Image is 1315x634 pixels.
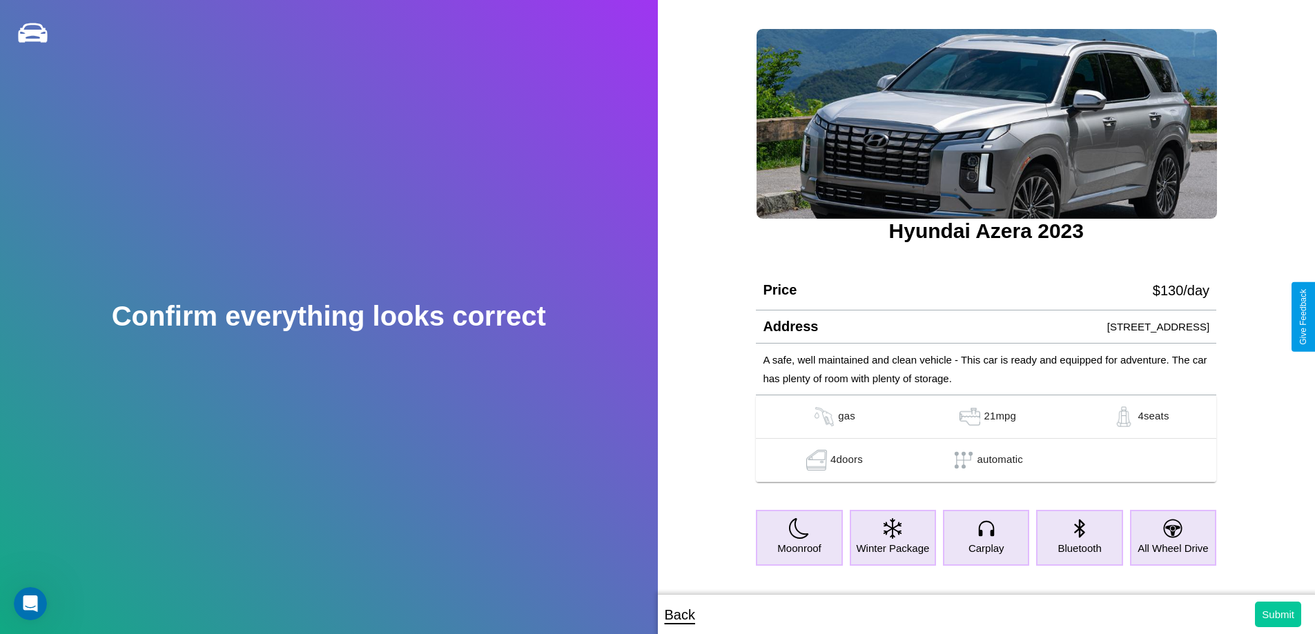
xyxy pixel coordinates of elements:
[830,450,863,470] p: 4 doors
[112,301,546,332] h2: Confirm everything looks correct
[956,406,984,427] img: gas
[763,282,797,298] h4: Price
[1138,406,1169,427] p: 4 seats
[968,539,1004,557] p: Carplay
[984,406,1016,427] p: 21 mpg
[856,539,929,557] p: Winter Package
[763,350,1209,388] p: A safe, well maintained and clean vehicle - This car is ready and equipped for adventure. The car...
[1298,289,1308,345] div: Give Feedback
[756,219,1216,243] h3: Hyundai Azera 2023
[1058,539,1101,557] p: Bluetooth
[1255,602,1301,627] button: Submit
[810,406,838,427] img: gas
[763,319,818,335] h4: Address
[665,602,695,627] p: Back
[803,450,830,470] img: gas
[838,406,855,427] p: gas
[1107,317,1209,336] p: [STREET_ADDRESS]
[977,450,1023,470] p: automatic
[14,587,47,620] iframe: Intercom live chat
[1153,278,1209,303] p: $ 130 /day
[1110,406,1138,427] img: gas
[1138,539,1209,557] p: All Wheel Drive
[756,395,1216,482] table: simple table
[777,539,821,557] p: Moonroof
